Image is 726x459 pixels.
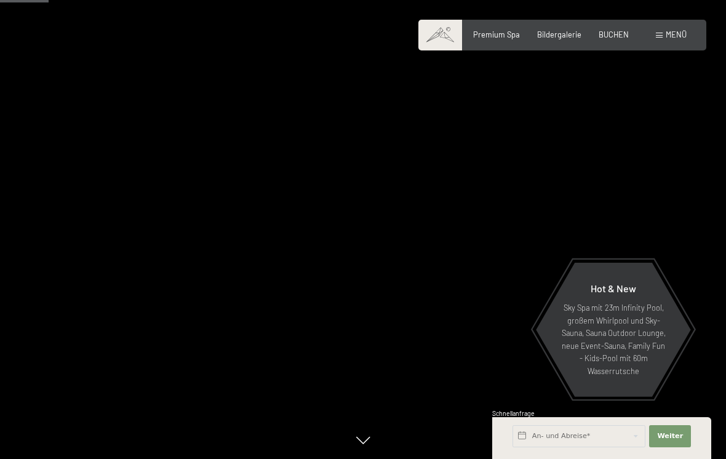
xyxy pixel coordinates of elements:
span: Weiter [657,431,683,441]
button: Weiter [649,425,691,447]
a: Premium Spa [473,30,520,39]
span: Hot & New [591,282,636,294]
a: Hot & New Sky Spa mit 23m Infinity Pool, großem Whirlpool und Sky-Sauna, Sauna Outdoor Lounge, ne... [535,262,692,397]
a: Bildergalerie [537,30,581,39]
a: BUCHEN [599,30,629,39]
span: Schnellanfrage [492,410,535,417]
span: Menü [666,30,687,39]
p: Sky Spa mit 23m Infinity Pool, großem Whirlpool und Sky-Sauna, Sauna Outdoor Lounge, neue Event-S... [560,301,667,377]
